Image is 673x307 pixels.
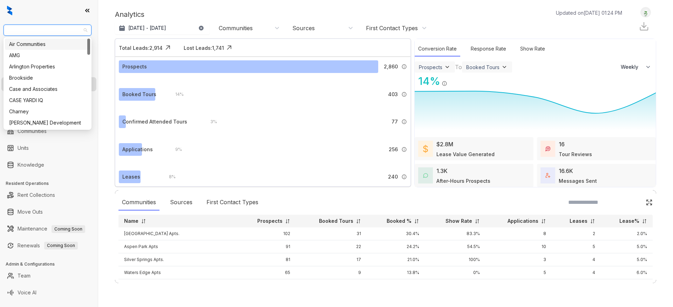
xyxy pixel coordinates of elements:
div: Prospects [419,64,442,70]
td: 5 [485,266,552,279]
div: Air Communities [5,39,90,50]
div: Brookside [5,72,90,84]
div: After-Hours Prospects [436,177,490,185]
img: sorting [141,219,146,224]
div: Arlington Properties [5,61,90,72]
img: sorting [414,219,419,224]
td: 4 [552,266,601,279]
td: [GEOGRAPHIC_DATA] Apts. [118,227,237,240]
img: logo [7,6,12,15]
div: Sources [166,194,196,211]
img: sorting [541,219,546,224]
p: Applications [508,218,538,225]
td: Raintree Apts. [118,279,237,292]
img: sorting [356,219,361,224]
td: 31 [296,227,367,240]
div: First Contact Types [203,194,262,211]
img: Click Icon [447,74,458,85]
img: Info [401,147,407,152]
img: sorting [590,219,595,224]
li: Team [1,269,96,283]
button: [DATE] - [DATE] [115,22,210,34]
div: First Contact Types [366,24,418,32]
span: Weekly [621,64,642,71]
td: 6.0% [601,279,653,292]
div: Communities [219,24,253,32]
div: CASE YARDI IQ [9,96,86,104]
img: sorting [642,219,647,224]
div: Davis Development [5,117,90,128]
td: 100% [425,253,485,266]
li: Renewals [1,239,96,253]
p: Prospects [257,218,283,225]
td: 81 [237,253,296,266]
div: Show Rate [517,41,549,56]
td: 17 [296,253,367,266]
p: Booked Tours [319,218,353,225]
div: To [455,63,462,71]
div: Applications [122,146,153,153]
a: Team [18,269,30,283]
p: [DATE] - [DATE] [128,25,166,32]
a: Communities [18,124,47,138]
img: Info [442,81,447,86]
td: 30.4% [367,227,425,240]
div: 8 % [162,173,176,181]
td: 54.5% [425,240,485,253]
div: [PERSON_NAME] Development [9,119,86,127]
img: UserAvatar [641,9,651,16]
td: 65 [237,266,296,279]
img: Click Icon [646,199,653,206]
span: 240 [388,173,398,181]
a: Move Outs [18,205,43,219]
img: Download [639,21,649,32]
td: 6.0% [601,266,653,279]
td: Silver Springs Apts. [118,253,237,266]
img: ViewFilterArrow [444,64,451,71]
span: 77 [392,118,398,126]
div: Booked Tours [466,64,499,70]
li: Communities [1,124,96,138]
div: 1.3K [436,167,448,175]
div: 9 % [168,146,182,153]
img: Info [401,92,407,97]
td: 2 [552,227,601,240]
span: 403 [388,91,398,98]
img: SearchIcon [631,199,637,205]
a: Voice AI [18,286,36,300]
div: Sources [292,24,315,32]
div: AMG [5,50,90,61]
div: CASE YARDI IQ [5,95,90,106]
td: 10 [485,240,552,253]
p: Updated on [DATE] 01:24 PM [556,9,622,16]
td: 0% [425,266,485,279]
h3: Admin & Configurations [6,261,98,267]
span: 256 [389,146,398,153]
td: 33.3% [425,279,485,292]
li: Maintenance [1,222,96,236]
img: TourReviews [545,146,550,151]
img: Click Icon [224,42,234,53]
td: 8 [296,279,367,292]
td: 5 [552,240,601,253]
div: Air Communities [9,40,86,48]
td: 13.8% [367,266,425,279]
td: 63 [237,279,296,292]
div: Total Leads: 2,914 [119,44,163,52]
div: Case and Associates [5,84,90,95]
td: 2.0% [601,227,653,240]
li: Units [1,141,96,155]
div: Lease Value Generated [436,151,495,158]
td: 83.3% [425,227,485,240]
p: Analytics [115,9,144,20]
td: 4 [552,279,601,292]
td: 5.0% [601,240,653,253]
div: Messages Sent [559,177,597,185]
img: Click Icon [163,42,173,53]
div: 16 [559,140,565,148]
img: Info [401,119,407,125]
a: RenewalsComing Soon [18,239,78,253]
div: Confirmed Attended Tours [122,118,187,126]
td: 4 [552,253,601,266]
div: Booked Tours [122,91,156,98]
